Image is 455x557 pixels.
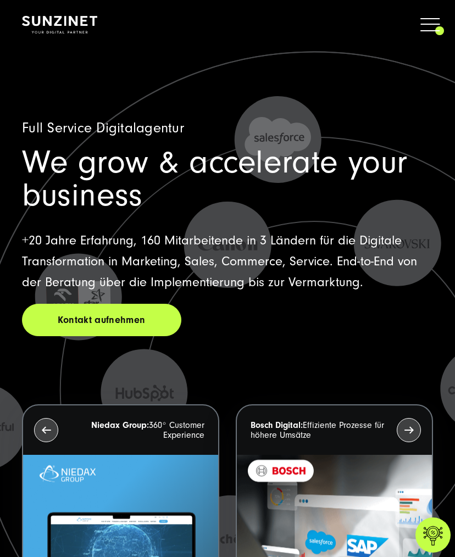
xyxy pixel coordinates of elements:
[64,420,204,440] p: 360° Customer Experience
[22,230,433,293] p: +20 Jahre Erfahrung, 160 Mitarbeitende in 3 Ländern für die Digitale Transformation in Marketing,...
[22,146,433,212] h1: We grow & accelerate your business
[91,420,149,430] strong: Niedax Group:
[22,16,97,34] img: SUNZINET Full Service Digital Agentur
[251,420,391,440] p: Effiziente Prozesse für höhere Umsätze
[22,120,184,136] span: Full Service Digitalagentur
[251,420,303,430] strong: Bosch Digital:
[22,304,181,336] a: Kontakt aufnehmen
